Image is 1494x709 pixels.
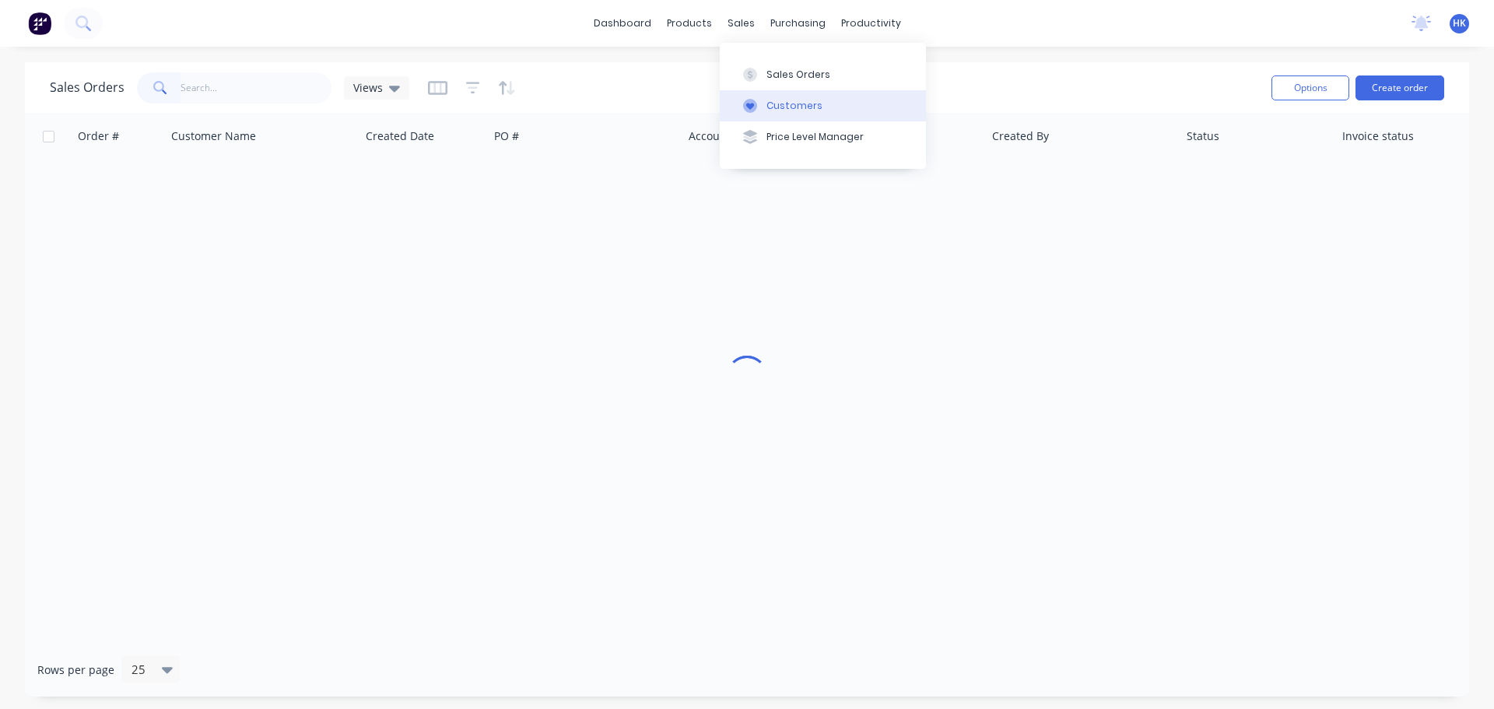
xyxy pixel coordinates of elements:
div: Created By [992,128,1049,144]
div: Status [1187,128,1219,144]
button: Customers [720,90,926,121]
span: HK [1453,16,1466,30]
div: Accounting Order # [689,128,791,144]
div: Created Date [366,128,434,144]
div: purchasing [763,12,833,35]
button: Create order [1355,75,1444,100]
h1: Sales Orders [50,80,124,95]
div: products [659,12,720,35]
div: Customer Name [171,128,256,144]
button: Sales Orders [720,58,926,90]
img: Factory [28,12,51,35]
div: Sales Orders [766,68,830,82]
div: Price Level Manager [766,130,864,144]
span: Rows per page [37,662,114,678]
div: Order # [78,128,119,144]
input: Search... [181,72,332,104]
div: Customers [766,99,822,113]
div: PO # [494,128,519,144]
a: dashboard [586,12,659,35]
div: Invoice status [1342,128,1414,144]
div: sales [720,12,763,35]
button: Price Level Manager [720,121,926,153]
span: Views [353,79,383,96]
button: Options [1271,75,1349,100]
div: productivity [833,12,909,35]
